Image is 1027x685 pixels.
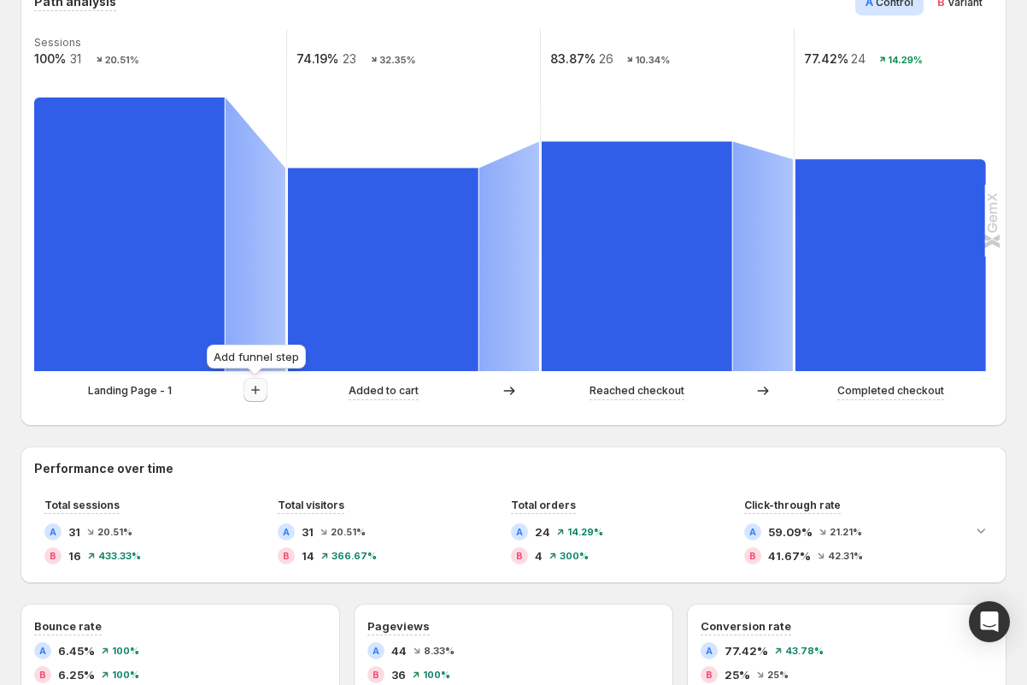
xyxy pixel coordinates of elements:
[68,547,81,564] span: 16
[349,382,419,399] p: Added to cart
[105,54,139,66] text: 20.51%
[373,646,379,656] h2: A
[567,527,603,537] span: 14.29%
[34,36,81,49] text: Sessions
[278,499,344,511] span: Total visitors
[302,547,314,564] span: 14
[535,547,543,564] span: 4
[39,670,46,680] h2: B
[302,523,314,540] span: 31
[560,551,589,561] span: 300%
[706,670,713,680] h2: B
[70,51,81,66] text: 31
[97,527,132,537] span: 20.51%
[969,601,1010,642] div: Open Intercom Messenger
[535,523,550,540] span: 24
[296,51,338,66] text: 74.19%
[34,51,66,66] text: 100%
[424,646,455,656] span: 8.33%
[636,54,671,66] text: 10.34%
[744,499,841,511] span: Click-through rate
[331,527,366,537] span: 20.51%
[851,51,866,66] text: 24
[888,54,922,66] text: 14.29%
[373,670,379,680] h2: B
[34,460,993,477] h2: Performance over time
[599,51,613,66] text: 26
[590,382,684,399] p: Reached checkout
[542,142,732,371] path: Reached checkout: 26
[837,382,944,399] p: Completed checkout
[112,670,139,680] span: 100%
[283,551,290,561] h2: B
[39,646,46,656] h2: A
[749,551,756,561] h2: B
[725,642,768,659] span: 77.42%
[749,527,756,537] h2: A
[283,527,290,537] h2: A
[88,382,172,399] p: Landing Page - 1
[969,518,993,542] button: Expand chart
[58,666,95,683] span: 6.25%
[516,527,523,537] h2: A
[288,168,478,371] path: Added to cart: 23
[44,499,120,511] span: Total sessions
[332,551,377,561] span: 366.67%
[367,617,430,635] h3: Pageviews
[423,670,450,680] span: 100%
[804,51,848,66] text: 77.42%
[830,527,862,537] span: 21.21%
[391,666,406,683] span: 36
[828,551,863,561] span: 42.31%
[112,646,139,656] span: 100%
[511,499,576,511] span: Total orders
[795,159,986,371] path: Completed checkout: 24
[34,617,102,635] h3: Bounce rate
[58,642,95,659] span: 6.45%
[379,54,415,66] text: 32.35%
[98,551,141,561] span: 433.33%
[391,642,407,659] span: 44
[516,551,523,561] h2: B
[68,523,80,540] span: 31
[767,670,789,680] span: 25%
[706,646,713,656] h2: A
[768,523,813,540] span: 59.09%
[768,547,811,564] span: 41.67%
[50,527,56,537] h2: A
[50,551,56,561] h2: B
[343,51,356,66] text: 23
[785,646,824,656] span: 43.78%
[550,51,596,66] text: 83.87%
[701,617,791,635] h3: Conversion rate
[725,666,750,683] span: 25%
